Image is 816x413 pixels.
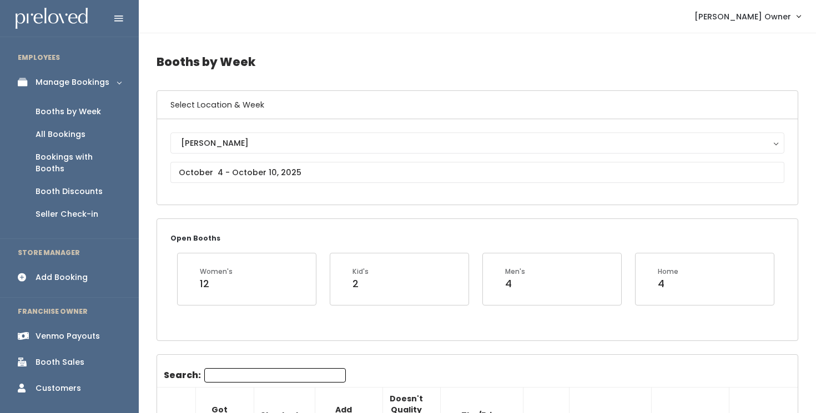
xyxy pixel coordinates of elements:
div: Home [658,267,678,277]
div: Booth Discounts [36,186,103,197]
div: All Bookings [36,129,85,140]
div: 12 [200,277,233,291]
div: Booth Sales [36,356,84,368]
div: Venmo Payouts [36,330,100,342]
div: Customers [36,383,81,394]
div: [PERSON_NAME] [181,137,774,149]
div: Kid's [352,267,369,277]
div: Bookings with Booths [36,151,121,175]
div: 2 [352,277,369,291]
span: [PERSON_NAME] Owner [694,11,791,23]
h6: Select Location & Week [157,91,798,119]
input: Search: [204,368,346,383]
div: Manage Bookings [36,77,109,88]
h4: Booths by Week [157,47,798,77]
div: Booths by Week [36,106,101,118]
button: [PERSON_NAME] [170,132,784,154]
img: preloved logo [16,8,88,29]
a: [PERSON_NAME] Owner [683,4,812,28]
small: Open Booths [170,233,220,243]
div: Men's [505,267,525,277]
label: Search: [164,368,346,383]
div: 4 [505,277,525,291]
input: October 4 - October 10, 2025 [170,162,784,183]
div: Seller Check-in [36,208,98,220]
div: 4 [658,277,678,291]
div: Add Booking [36,272,88,283]
div: Women's [200,267,233,277]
